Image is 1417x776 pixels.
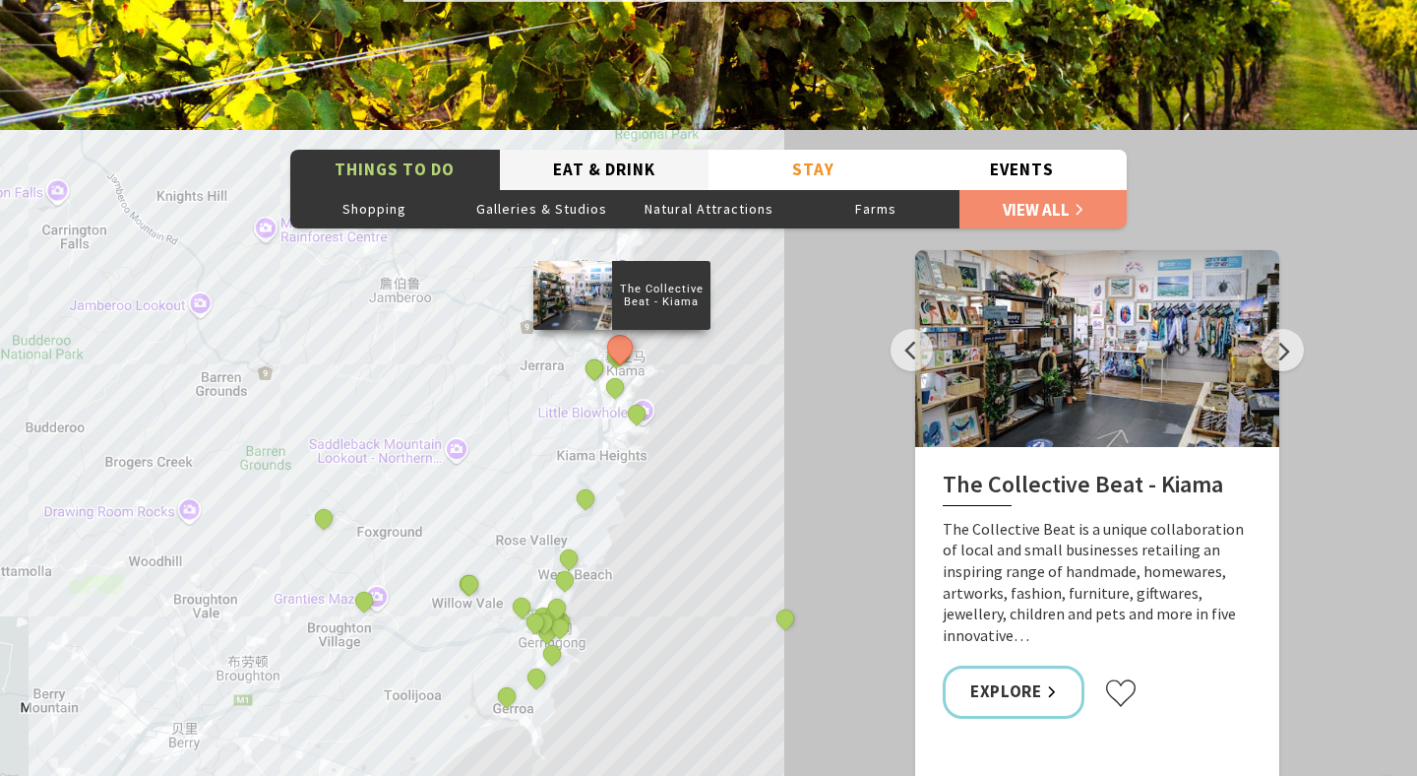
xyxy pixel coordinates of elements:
button: See detail about Fern Street Gallery [602,374,628,400]
button: See detail about Belinda Doyle [607,342,633,367]
button: See detail about Werri Lagoon, Gerringong [556,547,582,572]
button: See detail about Werri Beach and Point, Gerringong [552,567,578,593]
button: See detail about Candle and Diffuser Workshop [457,571,482,597]
button: See detail about Pottery at Old Toolijooa School [772,606,798,631]
button: See detail about Gerringong RSL sub-branch ANZAC Memorial [547,614,573,640]
button: Next [1262,329,1304,371]
button: Natural Attractions [625,189,792,228]
button: See detail about The Collective Beat - Kiama [602,330,639,366]
button: See detail about Zeynep Testoni Ceramics [494,684,520,710]
button: See detail about Gerringong Bowling & Recreation Club [544,595,570,620]
a: View All [959,189,1127,228]
button: Previous [891,329,933,371]
h2: The Collective Beat - Kiama [943,471,1252,506]
button: Click to favourite The Collective Beat - Kiama [1104,679,1138,708]
button: See detail about Little Blowhole, Kiama [624,401,649,426]
button: See detail about Mt Pleasant Lookout, Kiama Heights [573,486,598,512]
button: See detail about Granties Maze and Fun Park [352,588,378,614]
p: The Collective Beat is a unique collaboration of local and small businesses retailing an inspirin... [943,519,1252,647]
button: See detail about Soul Clay Studios [509,594,534,619]
button: Events [918,150,1128,190]
button: Stay [708,150,918,190]
button: See detail about Gerringong Golf Club [524,666,549,691]
p: The Collective Beat - Kiama [612,280,710,311]
button: See detail about Buena Vista Farm [539,641,565,667]
button: Eat & Drink [500,150,709,190]
button: See detail about Gerringong Whale Watching Platform [523,611,548,636]
button: See detail about Robyn Sharp, Cedar Ridge Studio and Gallery [311,505,337,531]
button: Shopping [290,189,458,228]
button: Galleries & Studios [458,189,625,228]
button: See detail about Kiama Coast Walk [582,356,607,381]
a: Explore [943,666,1084,718]
button: Farms [792,189,959,228]
button: Things To Do [290,150,500,190]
